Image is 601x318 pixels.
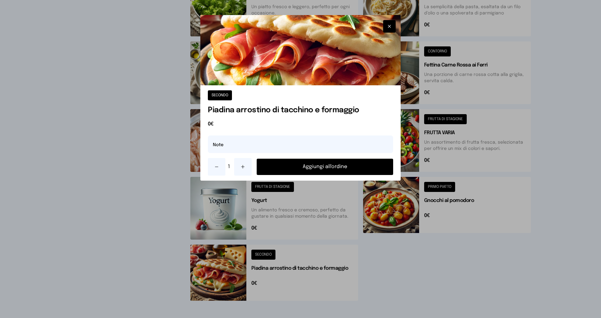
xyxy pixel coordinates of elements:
img: Piadina arrostino di tacchino e formaggio [200,15,401,85]
button: SECONDO [208,90,232,100]
button: Aggiungi all'ordine [257,159,393,175]
span: 1 [228,163,232,171]
h1: Piadina arrostino di tacchino e formaggio [208,105,393,115]
span: 0€ [208,120,393,128]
